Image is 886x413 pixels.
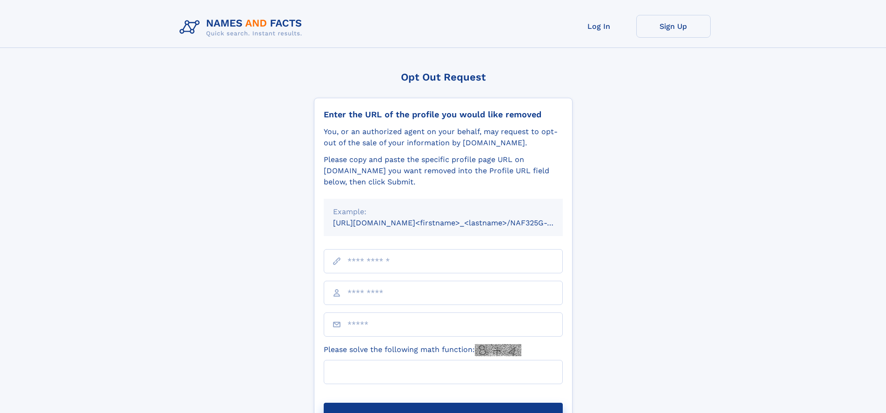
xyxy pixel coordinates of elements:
[176,15,310,40] img: Logo Names and Facts
[324,344,521,356] label: Please solve the following math function:
[636,15,711,38] a: Sign Up
[314,71,573,83] div: Opt Out Request
[324,109,563,120] div: Enter the URL of the profile you would like removed
[324,126,563,149] div: You, or an authorized agent on your behalf, may request to opt-out of the sale of your informatio...
[333,218,580,227] small: [URL][DOMAIN_NAME]<firstname>_<lastname>/NAF325G-xxxxxxxx
[324,154,563,188] div: Please copy and paste the specific profile page URL on [DOMAIN_NAME] you want removed into the Pr...
[562,15,636,38] a: Log In
[333,206,553,217] div: Example:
